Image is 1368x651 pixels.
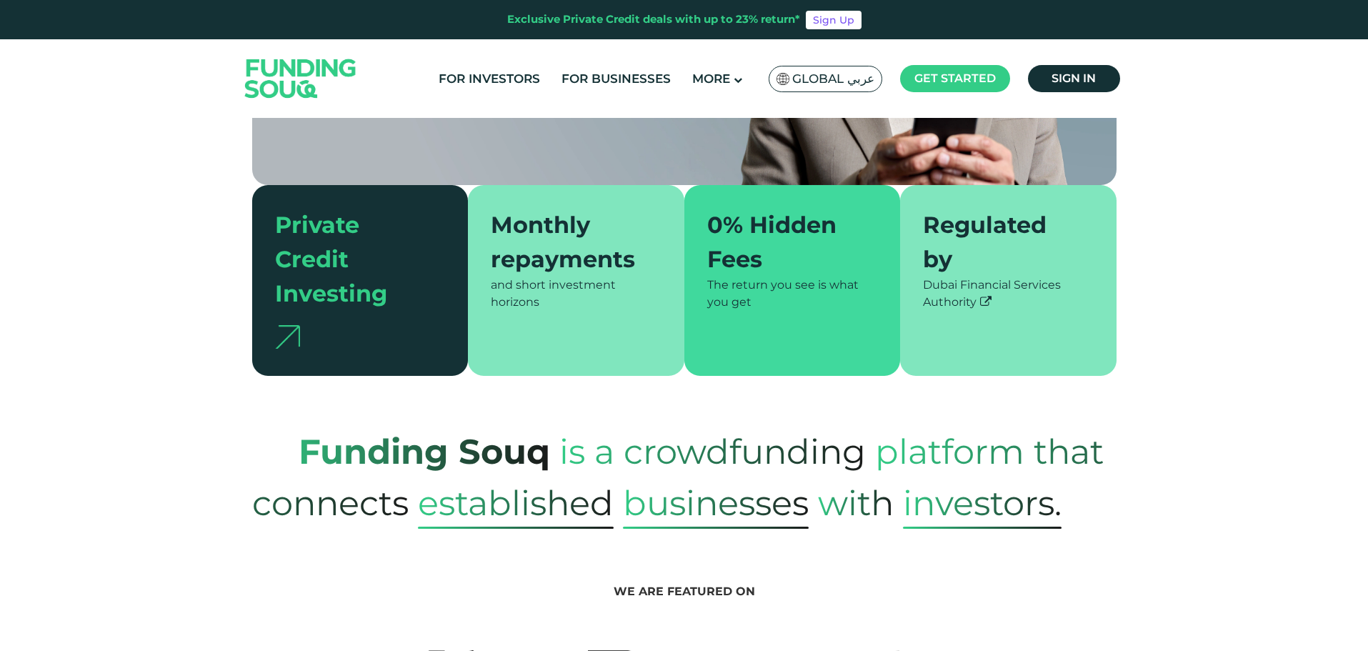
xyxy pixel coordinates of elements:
span: is a crowdfunding [559,417,866,487]
span: established [418,477,614,529]
span: Global عربي [792,71,874,87]
span: Get started [914,71,996,85]
div: Private Credit Investing [275,208,429,311]
div: Dubai Financial Services Authority [923,277,1094,311]
a: Sign in [1028,65,1120,92]
span: Sign in [1052,71,1096,85]
a: Sign Up [806,11,862,29]
span: platform that connects [252,417,1104,538]
div: Monthly repayments [491,208,644,277]
div: and short investment horizons [491,277,661,311]
span: We are featured on [614,585,755,598]
div: Exclusive Private Credit deals with up to 23% return* [507,11,800,28]
a: For Businesses [558,67,674,91]
strong: Funding Souq [299,431,550,472]
img: arrow [275,325,300,349]
span: Businesses [623,477,809,529]
span: More [692,71,730,86]
div: Regulated by [923,208,1077,277]
div: The return you see is what you get [707,277,878,311]
div: 0% Hidden Fees [707,208,861,277]
img: SA Flag [777,73,789,85]
span: with [818,468,894,538]
img: Logo [231,42,371,114]
a: For Investors [435,67,544,91]
span: Investors. [903,477,1062,529]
